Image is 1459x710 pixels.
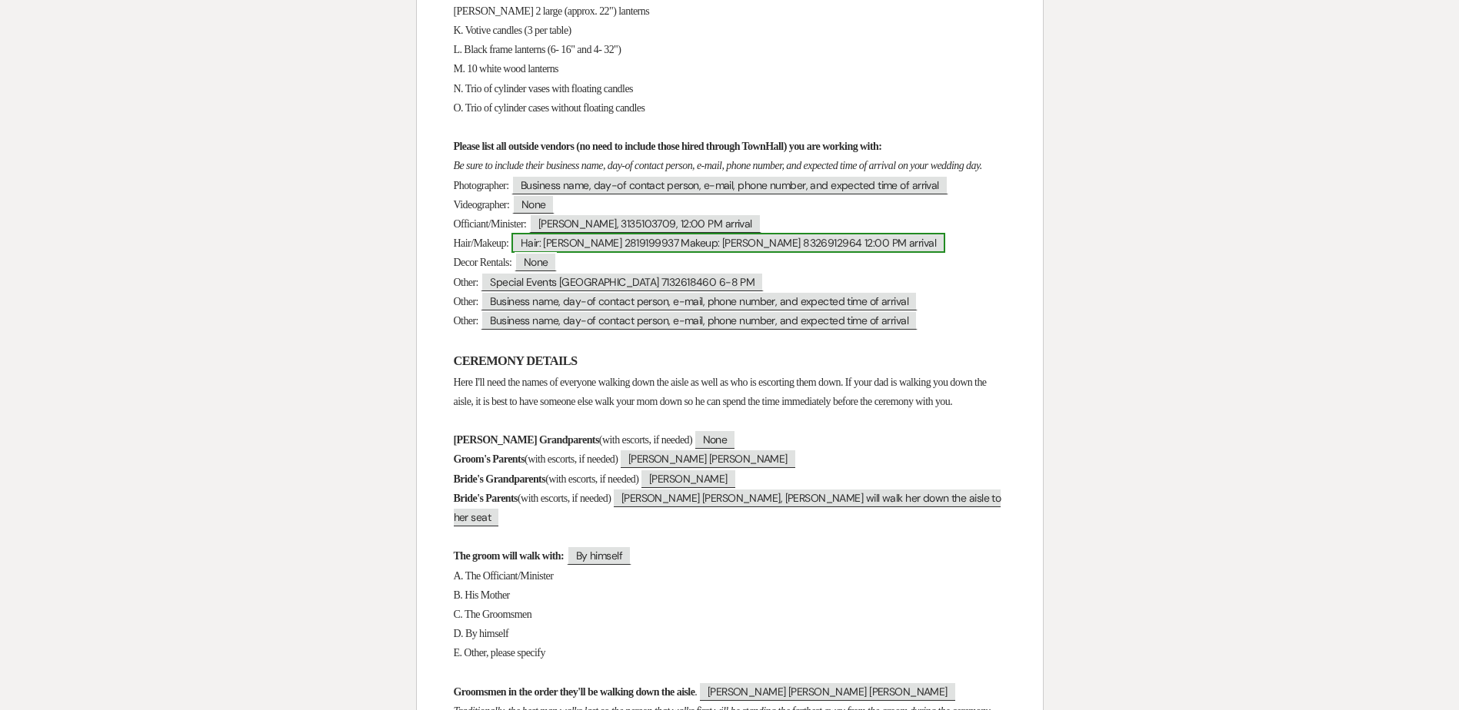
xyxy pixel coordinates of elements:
[454,296,478,307] span: Other:
[525,453,618,465] span: (with escorts, if needed)
[529,214,761,233] span: [PERSON_NAME], 3135103709, 12:00 PM arrival
[454,277,478,288] span: Other:
[454,570,554,582] span: A. The Officiant/Minister
[454,315,478,327] span: Other:
[454,237,509,249] span: Hair/Makeup:
[481,272,764,291] span: Special Events [GEOGRAPHIC_DATA] 7132618460 6-8 PM
[567,546,631,565] span: By himself
[700,683,955,701] span: [PERSON_NAME] [PERSON_NAME] [PERSON_NAME]
[454,199,510,211] span: Videographer:
[454,647,545,659] span: E. Other, please specify
[621,450,795,468] span: [PERSON_NAME] [PERSON_NAME]
[454,63,558,75] span: M. 10 white wood lanterns
[454,550,565,562] strong: The groom will walk with:
[481,291,918,310] span: Business name, day-of contact person, e-mail, phone number, and expected time of arrival
[454,453,525,465] strong: Groom's Parents
[454,83,633,95] span: N. Trio of cylinder vases with floating candles
[454,489,1001,526] span: [PERSON_NAME] [PERSON_NAME], [PERSON_NAME] will walk her down the aisle to her seat
[454,5,650,17] span: [PERSON_NAME] 2 large (approx. 22") lanterns
[545,473,638,485] span: (with escorts, if needed)
[481,310,918,330] span: Business name, day-of contact person, e-mail, phone number, and expected time of arrival
[454,180,509,191] span: Photographer:
[641,470,735,488] span: [PERSON_NAME]
[454,353,578,368] strong: CEREMONY DETAILS
[454,609,532,620] span: C. The Groomsmen
[695,431,735,449] span: None
[454,589,510,601] span: B. His Mother
[695,686,697,698] span: .
[512,194,555,214] span: None
[454,141,882,152] strong: Please list all outside vendors (no need to include those hired through TownHall) you are working...
[511,233,945,253] span: Hair: [PERSON_NAME] 2819199937 Makeup: [PERSON_NAME] 8326912964 12:00 PM arrival
[515,252,558,271] span: None
[454,257,512,268] span: Decor Rentals:
[599,434,692,446] span: (with escorts, if needed)
[454,434,599,446] strong: [PERSON_NAME] Grandparents
[454,160,982,171] em: Be sure to include their business name, day-of contact person, e-mail, phone number, and expected...
[518,493,611,504] span: (with escorts, if needed)
[454,628,509,639] span: D. By himself
[454,493,518,504] strong: Bride's Parents
[454,25,571,36] span: K. Votive candles (3 per table)
[454,102,645,114] span: O. Trio of cylinder cases without floating candles
[454,686,695,698] strong: Groomsmen in the order they'll be walking down the aisle
[511,175,948,194] span: Business name, day-of contact person, e-mail, phone number, and expected time of arrival
[454,218,527,230] span: Officiant/Minister:
[454,44,621,55] span: L. Black frame lanterns (6- 16" and 4- 32")
[454,377,989,407] span: Here I'll need the names of everyone walking down the aisle as well as who is escorting them down...
[454,473,546,485] strong: Bride's Grandparents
